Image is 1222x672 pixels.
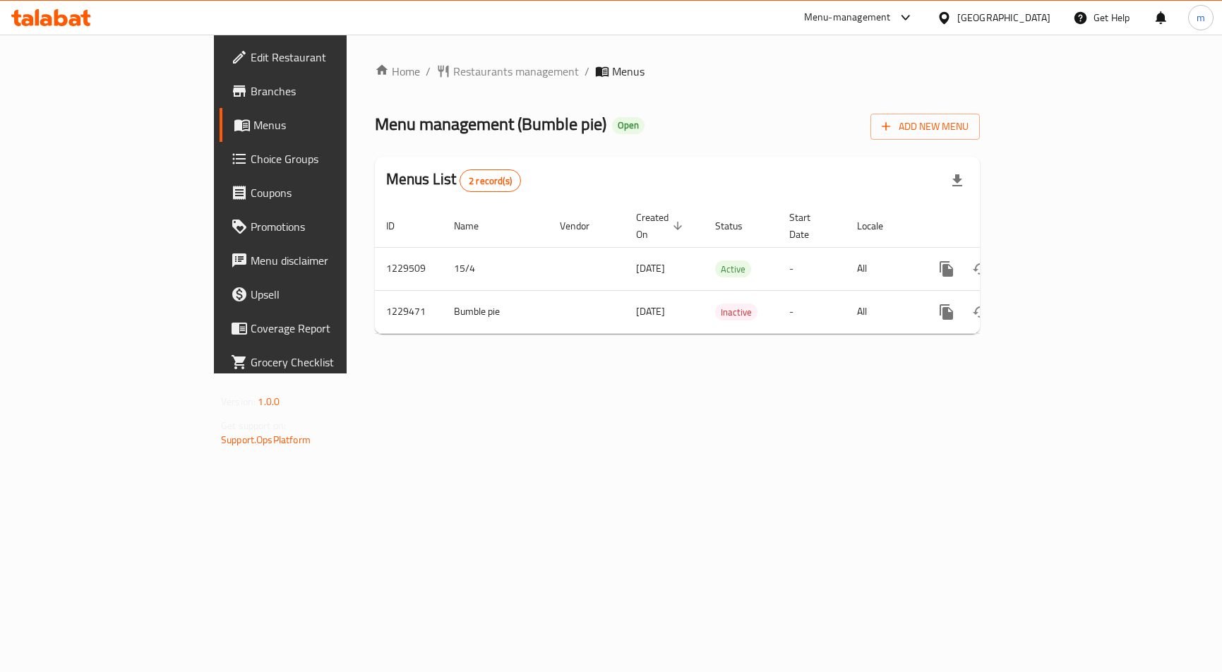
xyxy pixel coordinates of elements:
div: Open [612,117,645,134]
span: Locale [857,217,901,234]
table: enhanced table [375,205,1077,334]
button: more [930,295,964,329]
span: Promotions [251,218,407,235]
span: Active [715,261,751,277]
span: Add New Menu [882,118,969,136]
span: Name [454,217,497,234]
li: / [426,63,431,80]
a: Coupons [220,176,418,210]
span: Menus [612,63,645,80]
a: Grocery Checklist [220,345,418,379]
td: Bumble pie [443,290,549,333]
span: 1.0.0 [258,392,280,411]
a: Upsell [220,277,418,311]
a: Promotions [220,210,418,244]
span: Menus [253,116,407,133]
td: All [846,290,918,333]
span: Version: [221,392,256,411]
div: Export file [940,164,974,198]
span: ID [386,217,413,234]
div: Menu-management [804,9,891,26]
a: Edit Restaurant [220,40,418,74]
span: Get support on: [221,416,286,435]
a: Support.OpsPlatform [221,431,311,449]
nav: breadcrumb [375,63,980,80]
span: Status [715,217,761,234]
span: Choice Groups [251,150,407,167]
td: All [846,247,918,290]
span: Vendor [560,217,608,234]
span: Coverage Report [251,320,407,337]
a: Coverage Report [220,311,418,345]
span: Grocery Checklist [251,354,407,371]
span: Open [612,119,645,131]
span: Edit Restaurant [251,49,407,66]
li: / [585,63,589,80]
div: [GEOGRAPHIC_DATA] [957,10,1050,25]
span: Branches [251,83,407,100]
a: Restaurants management [436,63,579,80]
span: [DATE] [636,259,665,277]
button: Add New Menu [870,114,980,140]
button: more [930,252,964,286]
span: m [1197,10,1205,25]
th: Actions [918,205,1077,248]
span: Menu disclaimer [251,252,407,269]
a: Menu disclaimer [220,244,418,277]
span: Menu management ( Bumble pie ) [375,108,606,140]
span: Inactive [715,304,757,320]
span: Start Date [789,209,829,243]
a: Menus [220,108,418,142]
a: Branches [220,74,418,108]
td: 15/4 [443,247,549,290]
a: Choice Groups [220,142,418,176]
td: - [778,290,846,333]
span: Upsell [251,286,407,303]
span: Coupons [251,184,407,201]
td: - [778,247,846,290]
span: 2 record(s) [460,174,520,188]
div: Total records count [460,169,521,192]
span: Created On [636,209,687,243]
button: Change Status [964,252,998,286]
button: Change Status [964,295,998,329]
span: Restaurants management [453,63,579,80]
h2: Menus List [386,169,521,192]
span: [DATE] [636,302,665,320]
